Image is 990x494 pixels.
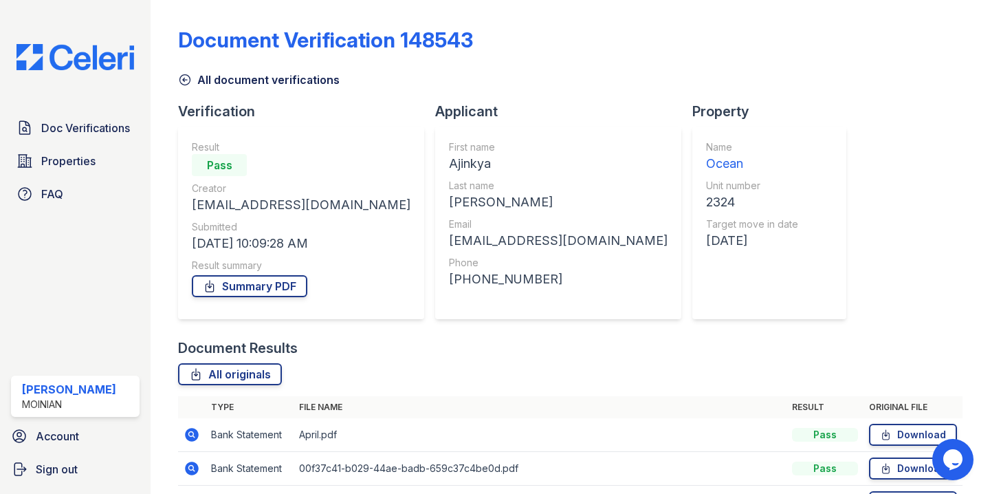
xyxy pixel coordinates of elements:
[5,44,145,70] img: CE_Logo_Blue-a8612792a0a2168367f1c8372b55b34899dd931a85d93a1a3d3e32e68fde9ad4.png
[863,396,962,418] th: Original file
[192,140,410,154] div: Result
[206,396,294,418] th: Type
[449,193,668,212] div: [PERSON_NAME]
[692,102,857,121] div: Property
[449,231,668,250] div: [EMAIL_ADDRESS][DOMAIN_NAME]
[294,418,786,452] td: April.pdf
[869,424,957,446] a: Download
[192,154,247,176] div: Pass
[706,217,798,231] div: Target move in date
[22,398,116,411] div: Moinian
[792,462,858,475] div: Pass
[706,140,798,173] a: Name Ocean
[435,102,692,121] div: Applicant
[706,154,798,173] div: Ocean
[449,179,668,193] div: Last name
[36,461,78,477] span: Sign out
[792,428,858,442] div: Pass
[706,193,798,212] div: 2324
[178,102,435,121] div: Verification
[41,120,130,136] span: Doc Verifications
[294,452,786,486] td: 00f37c41-b029-44ae-badb-659c37c4be0d.pdf
[449,217,668,231] div: Email
[706,231,798,250] div: [DATE]
[178,72,340,88] a: All document verifications
[36,428,79,444] span: Account
[41,153,96,169] span: Properties
[206,418,294,452] td: Bank Statement
[178,28,473,52] div: Document Verification 148543
[449,270,668,289] div: [PHONE_NUMBER]
[932,439,976,480] iframe: chat widget
[178,363,282,385] a: All originals
[869,458,957,480] a: Download
[192,275,307,297] a: Summary PDF
[192,220,410,234] div: Submitted
[449,154,668,173] div: Ajinkya
[11,114,140,142] a: Doc Verifications
[178,339,298,358] div: Document Results
[294,396,786,418] th: File name
[192,259,410,272] div: Result summary
[11,180,140,208] a: FAQ
[449,140,668,154] div: First name
[41,186,63,202] span: FAQ
[11,147,140,175] a: Properties
[706,140,798,154] div: Name
[192,182,410,195] div: Creator
[706,179,798,193] div: Unit number
[192,195,410,215] div: [EMAIL_ADDRESS][DOMAIN_NAME]
[192,234,410,253] div: [DATE] 10:09:28 AM
[786,396,863,418] th: Result
[5,455,145,483] a: Sign out
[22,381,116,398] div: [PERSON_NAME]
[206,452,294,486] td: Bank Statement
[449,256,668,270] div: Phone
[5,422,145,450] a: Account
